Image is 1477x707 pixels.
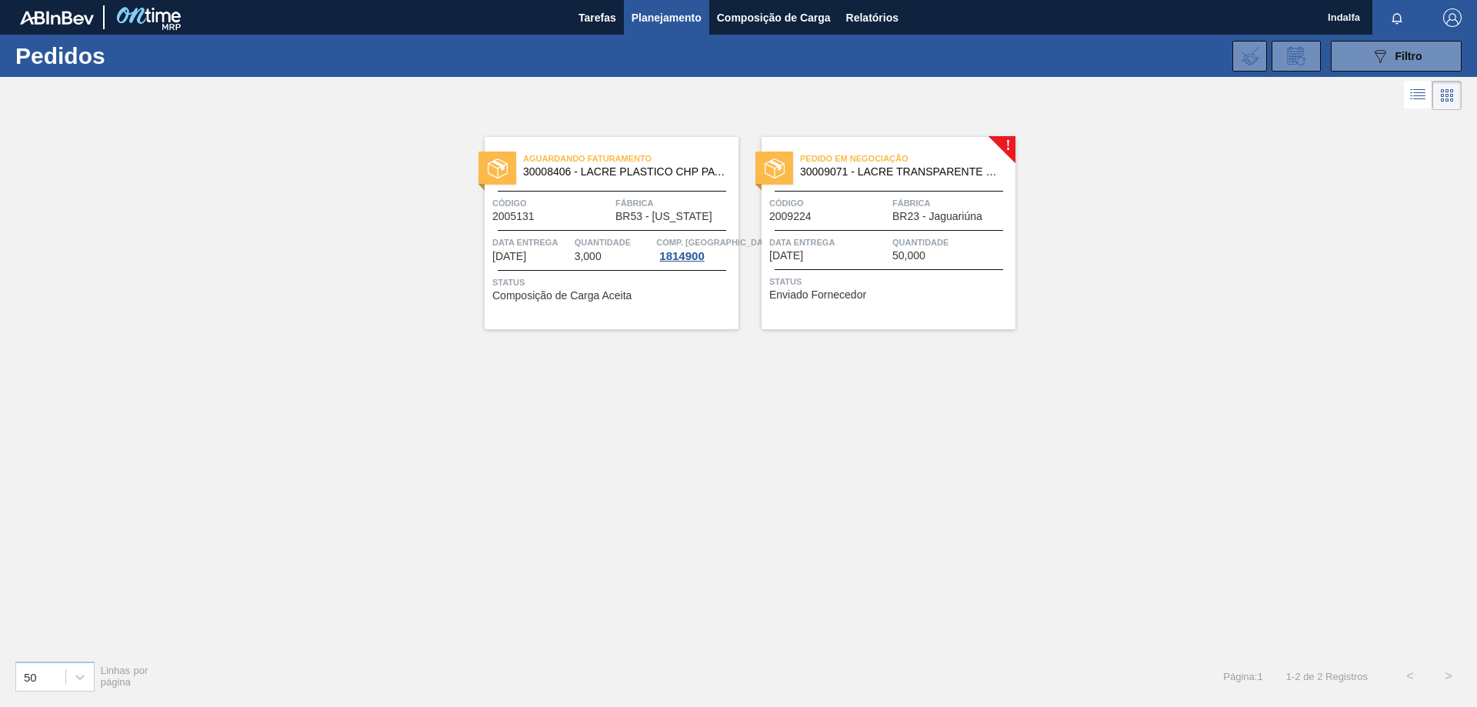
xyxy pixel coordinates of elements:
span: Status [769,274,1012,289]
span: 30008406 - LACRE PLASTICO CHP PATAGONIA [523,166,726,178]
div: Visão em Lista [1404,81,1432,110]
a: statusAguardando Faturamento30008406 - LACRE PLASTICO CHP PATAGONIACódigo2005131FábricaBR53 - [US... [462,137,738,329]
span: 2005131 [492,211,535,222]
h1: Pedidos [15,47,245,65]
span: Aguardando Faturamento [523,151,738,166]
button: < [1391,657,1429,695]
div: Importar Negociações dos Pedidos [1232,41,1267,72]
span: Fábrica [615,195,735,211]
span: Composição de Carga Aceita [492,290,632,302]
span: Código [492,195,612,211]
span: BR23 - Jaguariúna [892,211,982,222]
span: Código [769,195,889,211]
span: BR53 - Colorado [615,211,712,222]
span: Status [492,275,735,290]
span: 3,000 [575,251,602,262]
span: 10/09/2025 [492,251,526,262]
div: 1814900 [656,250,707,262]
span: 16/09/2025 [769,250,803,262]
a: !statusPedido em Negociação30009071 - LACRE TRANSPARENTE BIBCódigo2009224FábricaBR23 - Jaguariúna... [738,137,1015,329]
span: Comp. Carga [656,235,775,250]
span: 2009224 [769,211,812,222]
span: Linhas por página [101,665,148,688]
span: Quantidade [575,235,653,250]
div: Visão em Cards [1432,81,1462,110]
span: 50,000 [892,250,925,262]
div: Solicitação de Revisão de Pedidos [1272,41,1321,72]
button: Notificações [1372,7,1422,28]
span: Fábrica [892,195,1012,211]
span: Página : 1 [1223,671,1262,682]
span: Data entrega [769,235,889,250]
span: Composição de Carga [717,8,831,27]
span: Relatórios [846,8,899,27]
span: Quantidade [892,235,1012,250]
img: Logout [1443,8,1462,27]
button: > [1429,657,1468,695]
span: 1 - 2 de 2 Registros [1286,671,1368,682]
span: Enviado Fornecedor [769,289,866,301]
img: status [488,158,508,178]
span: Tarefas [578,8,616,27]
span: Pedido em Negociação [800,151,1015,166]
span: Filtro [1395,50,1422,62]
span: 30009071 - LACRE TRANSPARENTE BIB [800,166,1003,178]
img: status [765,158,785,178]
button: Filtro [1331,41,1462,72]
span: Planejamento [632,8,702,27]
img: TNhmsLtSVTkK8tSr43FrP2fwEKptu5GPRR3wAAAABJRU5ErkJggg== [20,11,94,25]
span: Data entrega [492,235,571,250]
a: Comp. [GEOGRAPHIC_DATA]1814900 [656,235,735,262]
div: 50 [24,670,37,683]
